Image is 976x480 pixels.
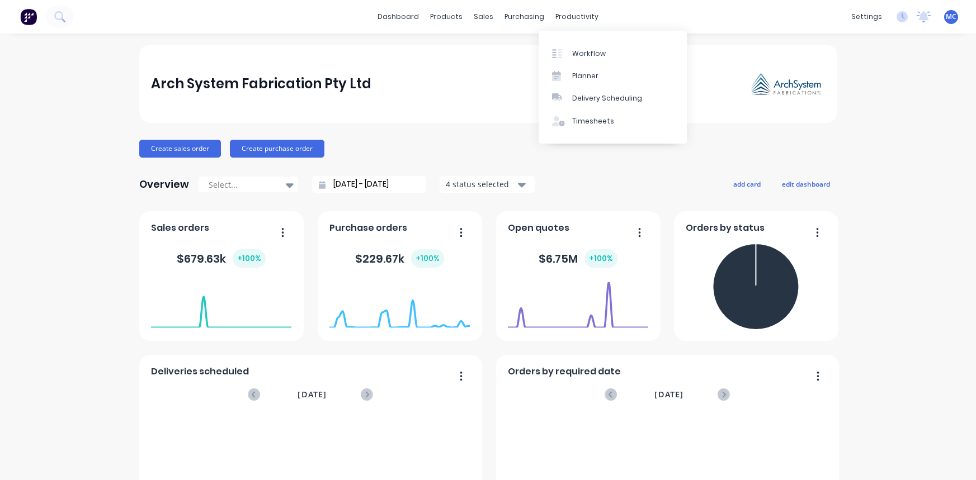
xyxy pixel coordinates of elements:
[468,8,499,25] div: sales
[508,221,569,235] span: Open quotes
[572,116,614,126] div: Timesheets
[572,49,606,59] div: Workflow
[499,8,550,25] div: purchasing
[372,8,425,25] a: dashboard
[151,73,371,95] div: Arch System Fabrication Pty Ltd
[177,249,266,268] div: $ 679.63k
[539,110,687,132] a: Timesheets
[446,178,516,190] div: 4 status selected
[298,388,327,401] span: [DATE]
[233,249,266,268] div: + 100 %
[329,221,407,235] span: Purchase orders
[139,140,221,158] button: Create sales order
[726,177,768,191] button: add card
[425,8,468,25] div: products
[654,388,683,401] span: [DATE]
[747,69,825,99] img: Arch System Fabrication Pty Ltd
[846,8,888,25] div: settings
[946,12,956,22] span: MC
[151,221,209,235] span: Sales orders
[775,177,837,191] button: edit dashboard
[572,71,598,81] div: Planner
[230,140,324,158] button: Create purchase order
[139,173,189,196] div: Overview
[686,221,765,235] span: Orders by status
[355,249,444,268] div: $ 229.67k
[539,42,687,64] a: Workflow
[539,87,687,110] a: Delivery Scheduling
[550,8,604,25] div: productivity
[508,365,621,378] span: Orders by required date
[411,249,444,268] div: + 100 %
[440,176,535,193] button: 4 status selected
[20,8,37,25] img: Factory
[572,93,642,103] div: Delivery Scheduling
[539,65,687,87] a: Planner
[539,249,617,268] div: $ 6.75M
[584,249,617,268] div: + 100 %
